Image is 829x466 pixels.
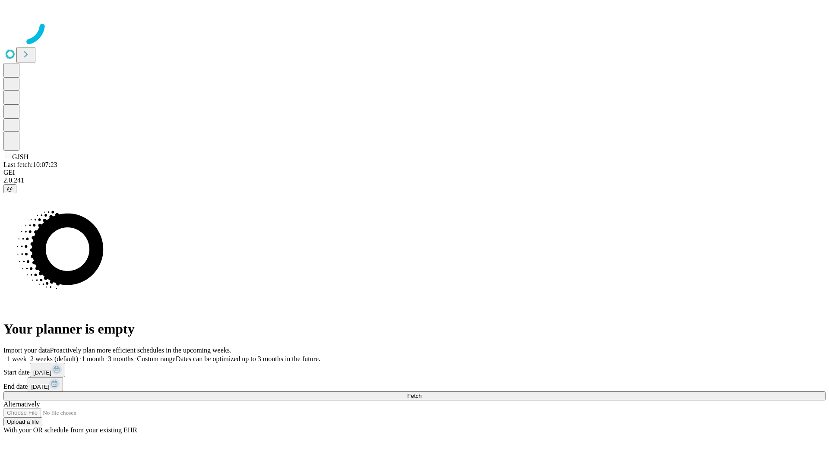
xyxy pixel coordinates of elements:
[33,369,51,376] span: [DATE]
[137,355,175,362] span: Custom range
[3,400,40,408] span: Alternatively
[407,393,421,399] span: Fetch
[3,391,826,400] button: Fetch
[3,161,57,168] span: Last fetch: 10:07:23
[31,384,49,390] span: [DATE]
[3,346,50,354] span: Import your data
[7,355,27,362] span: 1 week
[28,377,63,391] button: [DATE]
[108,355,133,362] span: 3 months
[3,417,42,426] button: Upload a file
[82,355,104,362] span: 1 month
[7,186,13,192] span: @
[3,184,16,193] button: @
[3,426,137,434] span: With your OR schedule from your existing EHR
[3,377,826,391] div: End date
[3,363,826,377] div: Start date
[50,346,231,354] span: Proactively plan more efficient schedules in the upcoming weeks.
[3,321,826,337] h1: Your planner is empty
[30,363,65,377] button: [DATE]
[30,355,78,362] span: 2 weeks (default)
[176,355,320,362] span: Dates can be optimized up to 3 months in the future.
[3,176,826,184] div: 2.0.241
[12,153,28,161] span: GJSH
[3,169,826,176] div: GEI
